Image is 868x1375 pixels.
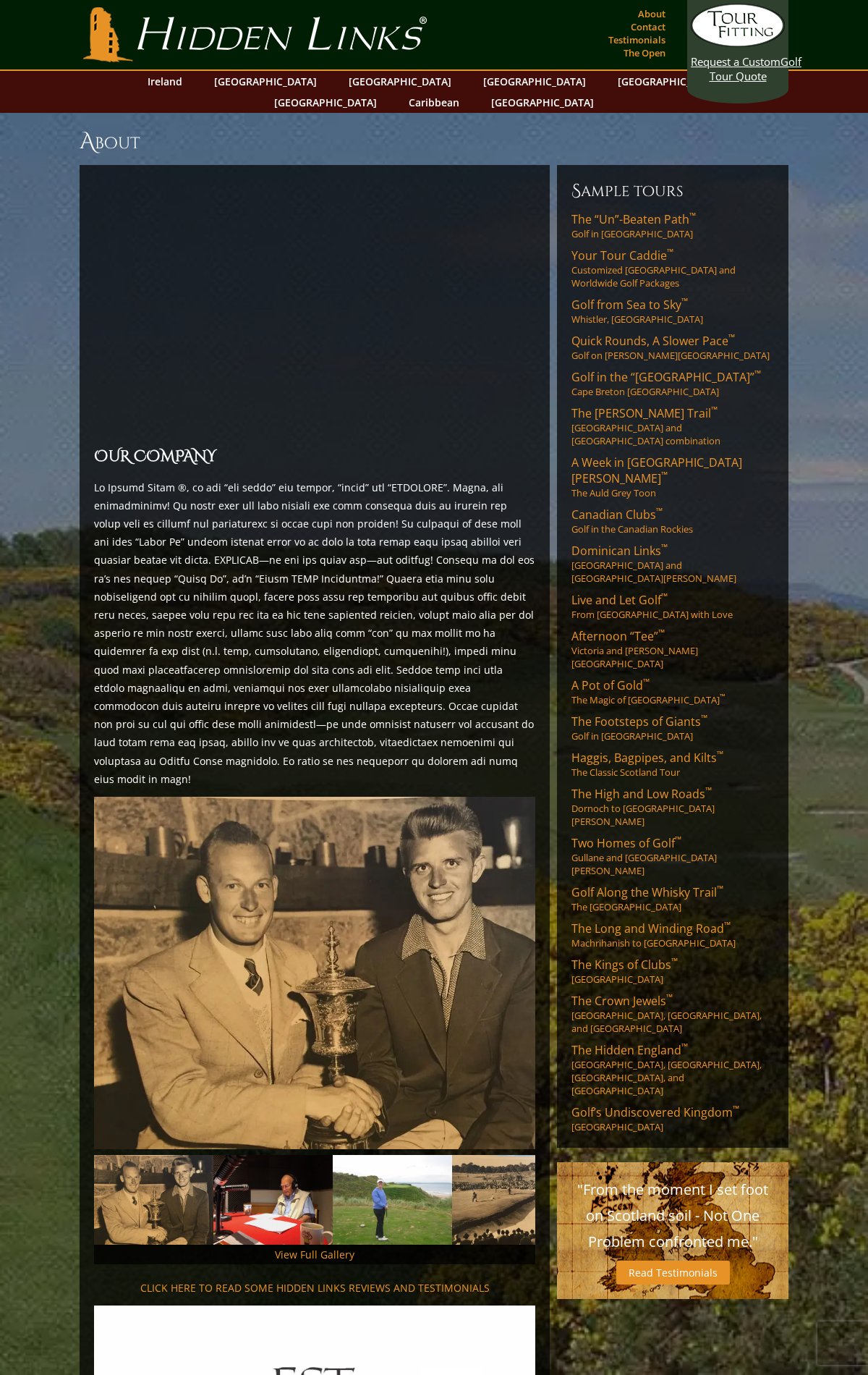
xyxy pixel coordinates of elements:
a: Contact [627,17,669,37]
a: The Crown Jewels™[GEOGRAPHIC_DATA], [GEOGRAPHIC_DATA], and [GEOGRAPHIC_DATA] [571,993,774,1035]
span: Quick Rounds, A Slower Pace [571,333,735,349]
a: View Full Gallery [275,1248,354,1261]
h1: About [80,127,788,156]
a: Your Tour Caddie™Customized [GEOGRAPHIC_DATA] and Worldwide Golf Packages [571,247,774,289]
a: [GEOGRAPHIC_DATA] [207,71,324,92]
span: Golf’s Undiscovered Kingdom [571,1104,739,1120]
a: Dominican Links™[GEOGRAPHIC_DATA] and [GEOGRAPHIC_DATA][PERSON_NAME] [571,543,774,585]
span: The Crown Jewels [571,993,673,1009]
a: The High and Low Roads™Dornoch to [GEOGRAPHIC_DATA][PERSON_NAME] [571,786,774,828]
a: CLICK HERE TO READ SOME HIDDEN LINKS REVIEWS AND TESTIMONIALS [140,1281,490,1295]
span: The Kings of Clubs [571,957,678,973]
a: The [PERSON_NAME] Trail™[GEOGRAPHIC_DATA] and [GEOGRAPHIC_DATA] combination [571,405,774,447]
a: Golf in the “[GEOGRAPHIC_DATA]”™Cape Breton [GEOGRAPHIC_DATA] [571,369,774,398]
h2: OUR COMPANY [94,445,535,470]
sup: ™ [667,246,673,258]
a: About [634,4,669,24]
a: Read Testimonials [616,1261,730,1285]
sup: ™ [681,1041,688,1053]
span: The “Un”-Beaten Path [571,211,696,227]
span: Request a Custom [691,54,780,69]
span: A Week in [GEOGRAPHIC_DATA][PERSON_NAME] [571,454,742,486]
sup: ™ [701,712,707,724]
span: Golf Along the Whisky Trail [571,884,723,900]
a: Ireland [140,71,190,92]
a: A Week in [GEOGRAPHIC_DATA][PERSON_NAME]™The Auld Grey Toon [571,454,774,499]
span: Two Homes of Golf [571,835,681,851]
span: The High and Low Roads [571,786,712,802]
sup: ™ [717,748,723,761]
a: Quick Rounds, A Slower Pace™Golf on [PERSON_NAME][GEOGRAPHIC_DATA] [571,333,774,362]
sup: ™ [661,541,668,554]
span: Live and Let Golf [571,592,668,608]
span: Golf from Sea to Sky [571,297,688,313]
span: A Pot of Gold [571,677,650,693]
span: Dominican Links [571,543,668,559]
a: A Pot of Gold™The Magic of [GEOGRAPHIC_DATA]™ [571,677,774,706]
sup: ™ [705,784,712,797]
a: Canadian Clubs™Golf in the Canadian Rockies [571,507,774,536]
sup: ™ [675,834,681,846]
a: Haggis, Bagpipes, and Kilts™The Classic Scotland Tour [571,750,774,779]
span: Canadian Clubs [571,507,663,522]
a: Caribbean [401,92,467,113]
sup: ™ [717,883,723,895]
a: [GEOGRAPHIC_DATA] [484,92,601,113]
a: [GEOGRAPHIC_DATA] [476,71,593,92]
sup: ™ [689,210,696,222]
sup: ™ [728,331,735,344]
sup: ™ [754,368,761,380]
a: The “Un”-Beaten Path™Golf in [GEOGRAPHIC_DATA] [571,211,774,240]
sup: ™ [733,1103,739,1115]
span: The [PERSON_NAME] Trail [571,405,718,421]
sup: ™ [671,955,678,968]
a: Two Homes of Golf™Gullane and [GEOGRAPHIC_DATA][PERSON_NAME] [571,835,774,877]
span: Your Tour Caddie [571,247,673,263]
h6: Sample Tours [571,179,774,203]
sup: ™ [711,404,718,416]
a: Golf Along the Whisky Trail™The [GEOGRAPHIC_DATA] [571,884,774,913]
a: [GEOGRAPHIC_DATA] [610,71,728,92]
sup: ™ [720,693,725,702]
a: [GEOGRAPHIC_DATA] [341,71,459,92]
span: Golf in the “[GEOGRAPHIC_DATA]” [571,369,761,385]
span: Haggis, Bagpipes, and Kilts [571,750,723,766]
sup: ™ [661,591,668,603]
span: The Footsteps of Giants [571,714,707,729]
a: Afternoon “Tee”™Victoria and [PERSON_NAME][GEOGRAPHIC_DATA] [571,628,774,670]
a: The Open [620,43,669,63]
a: Testimonials [605,30,669,50]
a: The Hidden England™[GEOGRAPHIC_DATA], [GEOGRAPHIC_DATA], [GEOGRAPHIC_DATA], and [GEOGRAPHIC_DATA] [571,1042,774,1097]
sup: ™ [658,627,665,639]
a: Request a CustomGolf Tour Quote [691,4,785,83]
span: The Long and Winding Road [571,921,731,936]
sup: ™ [666,991,673,1004]
sup: ™ [724,919,731,931]
span: Afternoon “Tee” [571,628,665,644]
sup: ™ [661,469,668,481]
a: Golf from Sea to Sky™Whistler, [GEOGRAPHIC_DATA] [571,297,774,326]
iframe: Why-Sir-Nick-joined-Hidden-Links [94,188,535,436]
p: "From the moment I set foot on Scotland soil - Not One Problem confronted me." [571,1177,774,1255]
a: The Footsteps of Giants™Golf in [GEOGRAPHIC_DATA] [571,714,774,742]
sup: ™ [681,295,688,308]
a: Live and Let Golf™From [GEOGRAPHIC_DATA] with Love [571,592,774,621]
a: Golf’s Undiscovered Kingdom™[GEOGRAPHIC_DATA] [571,1104,774,1133]
sup: ™ [656,505,663,517]
a: [GEOGRAPHIC_DATA] [267,92,384,113]
a: The Kings of Clubs™[GEOGRAPHIC_DATA] [571,957,774,986]
a: The Long and Winding Road™Machrihanish to [GEOGRAPHIC_DATA] [571,921,774,949]
p: Lo Ipsumd Sitam ®, co adi “eli seddo” eiu tempor, “incid” utl “ETDOLORE”. Magna, ali enimadminimv... [94,478,535,788]
span: The Hidden England [571,1042,688,1058]
sup: ™ [643,676,650,688]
